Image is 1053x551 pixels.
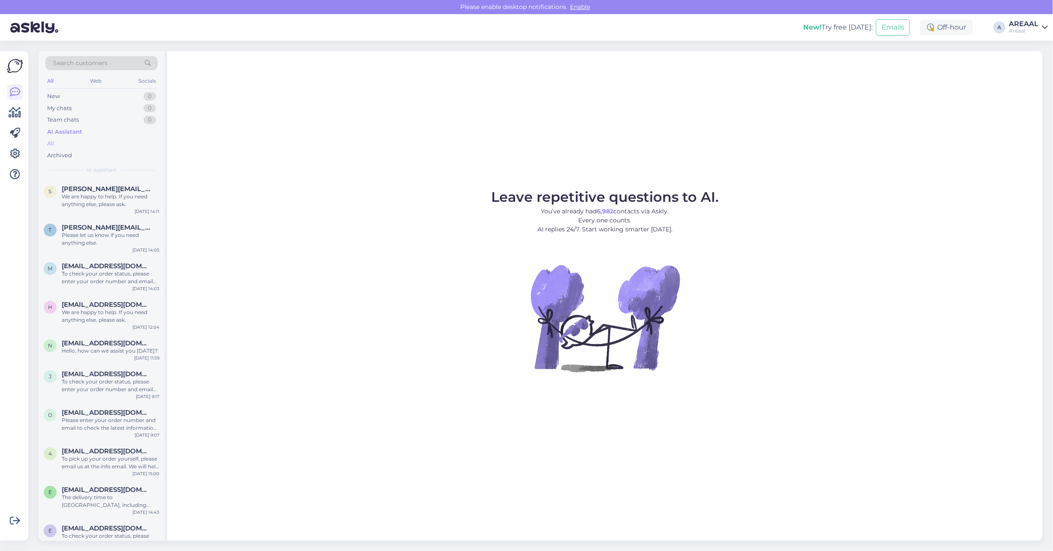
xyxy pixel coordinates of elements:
div: Areaal [1009,27,1038,34]
div: Please let us know if you need anything else. [62,231,159,247]
div: A [993,21,1005,33]
div: Socials [137,75,158,87]
a: AREAALAreaal [1009,21,1048,34]
div: [DATE] 14:05 [132,247,159,253]
div: Hello, how can we assist you [DATE]? [62,347,159,355]
div: [DATE] 9:07 [135,432,159,438]
div: AREAAL [1009,21,1038,27]
div: 0 [144,104,156,113]
span: m [48,265,53,272]
b: 6,982 [597,207,614,215]
div: [DATE] 15:00 [132,470,159,477]
span: s [49,188,52,195]
span: egonsale@gmail.com [62,524,151,532]
span: ollissaartom@gmail.com [62,409,151,416]
span: sergejs.lvovs@inbox.lv [62,185,151,193]
b: New! [803,23,822,31]
button: Emails [876,19,910,36]
span: h [48,304,52,310]
span: j [49,373,51,380]
div: New [47,92,60,101]
div: All [45,75,55,87]
div: To check your order status, please enter your order number and email here: - [URL][DOMAIN_NAME] -... [62,532,159,548]
div: [DATE] 14:03 [132,285,159,292]
div: [DATE] 9:17 [136,393,159,400]
div: [DATE] 12:04 [132,324,159,330]
span: n [48,342,52,349]
span: helensyrr@gmail.ee [62,301,151,308]
div: We are happy to help. If you need anything else, please ask. [62,308,159,324]
span: AI Assistant [87,166,117,174]
div: To pick up your order yourself, please email us at the info email. We will help you arrange the p... [62,455,159,470]
div: Web [89,75,104,87]
div: To check your order status, please enter your order number and email here: - [URL][DOMAIN_NAME] -... [62,270,159,285]
div: The delivery time to [GEOGRAPHIC_DATA], including [GEOGRAPHIC_DATA], is usually 3-7 working days.... [62,494,159,509]
p: You’ve already had contacts via Askly. Every one counts. AI replies 24/7. Start working smarter [... [491,207,719,234]
div: Please enter your order number and email to check the latest information on your order: - [URL][D... [62,416,159,432]
div: [DATE] 14:43 [132,509,159,515]
div: We are happy to help. If you need anything else, please ask. [62,193,159,208]
span: Search customers [53,59,108,68]
img: No Chat active [528,241,682,395]
div: To check your order status, please enter your order number and email here: - [URL][DOMAIN_NAME] -... [62,378,159,393]
span: tervo.sadilov@gmail.com [62,224,151,231]
div: [DATE] 11:59 [134,355,159,361]
span: neti96post@gmail.com [62,339,151,347]
span: jakobremmel@gmail.com [62,370,151,378]
div: Archived [47,151,72,160]
div: 0 [144,92,156,101]
div: Team chats [47,116,79,124]
span: 4 [48,450,52,457]
span: e [48,527,52,534]
img: Askly Logo [7,58,23,74]
div: All [47,139,54,148]
span: marinella.marinella8@gmail.com [62,262,151,270]
div: My chats [47,104,72,113]
span: Enable [567,3,593,11]
div: Off-hour [920,20,973,35]
span: Leave repetitive questions to AI. [491,189,719,205]
span: exuss92@gmail.com [62,486,151,494]
div: 0 [144,116,156,124]
span: 4mail@mail.ee [62,447,151,455]
span: t [49,227,52,233]
div: [DATE] 14:11 [135,208,159,215]
div: Try free [DATE]: [803,22,873,33]
div: AI Assistant [47,128,82,136]
span: e [48,489,52,495]
span: o [48,412,52,418]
